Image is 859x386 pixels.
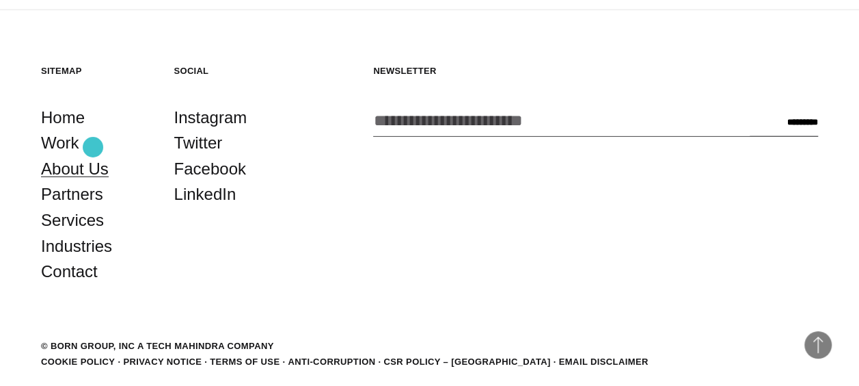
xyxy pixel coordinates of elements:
a: Terms of Use [210,357,279,367]
a: Twitter [174,130,223,156]
a: Contact [41,259,98,285]
button: Back to Top [804,331,832,359]
a: Industries [41,233,112,259]
a: Services [41,207,104,233]
a: Cookie Policy [41,357,115,367]
h5: Social [174,65,287,77]
a: About Us [41,156,109,182]
a: Home [41,105,85,131]
a: Instagram [174,105,247,131]
a: Facebook [174,156,246,182]
a: Email Disclaimer [559,357,649,367]
a: CSR POLICY – [GEOGRAPHIC_DATA] [383,357,550,367]
a: LinkedIn [174,181,236,207]
a: Privacy Notice [123,357,202,367]
a: Work [41,130,79,156]
div: © BORN GROUP, INC A Tech Mahindra Company [41,339,274,353]
a: Partners [41,181,103,207]
h5: Newsletter [373,65,818,77]
a: Anti-Corruption [288,357,375,367]
h5: Sitemap [41,65,154,77]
